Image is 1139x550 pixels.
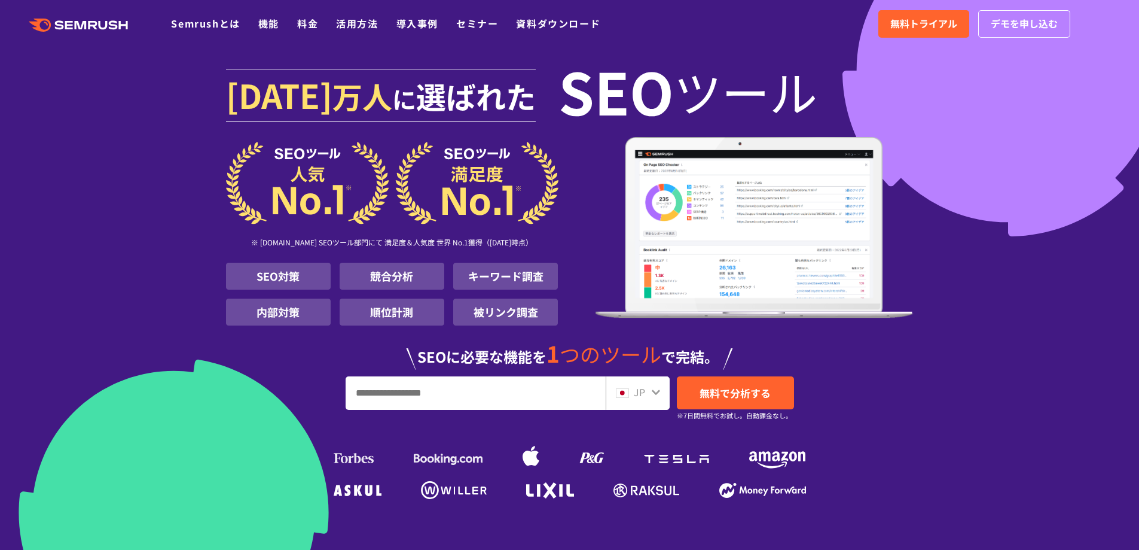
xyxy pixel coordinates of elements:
span: 万人 [332,74,392,117]
span: JP [634,385,645,399]
li: 順位計測 [340,299,444,326]
span: 無料トライアル [890,16,957,32]
a: 料金 [297,16,318,31]
li: 被リンク調査 [453,299,558,326]
span: ツール [674,67,817,115]
a: Semrushとは [171,16,240,31]
li: SEO対策 [226,263,331,290]
a: 資料ダウンロード [516,16,600,31]
a: 導入事例 [396,16,438,31]
a: セミナー [456,16,498,31]
small: ※7日間無料でお試し。自動課金なし。 [677,410,792,421]
a: 機能 [258,16,279,31]
span: 選ばれた [416,74,536,117]
span: 1 [546,337,560,369]
div: SEOに必要な機能を [226,330,914,370]
a: 活用方法 [336,16,378,31]
li: 競合分析 [340,263,444,290]
a: デモを申し込む [978,10,1070,38]
span: 無料で分析する [700,385,771,400]
a: 無料で分析する [677,376,794,409]
span: に [392,81,416,116]
div: ※ [DOMAIN_NAME] SEOツール部門にて 満足度＆人気度 世界 No.1獲得（[DATE]時点） [226,224,558,263]
li: キーワード調査 [453,263,558,290]
span: で完結。 [661,346,719,367]
span: [DATE] [226,71,332,118]
span: つのツール [560,339,661,369]
li: 内部対策 [226,299,331,326]
span: デモを申し込む [991,16,1058,32]
span: SEO [558,67,674,115]
input: URL、キーワードを入力してください [346,377,605,409]
a: 無料トライアル [878,10,969,38]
